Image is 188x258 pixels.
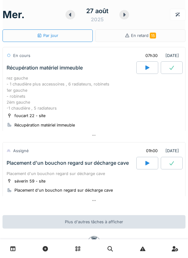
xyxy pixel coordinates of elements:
[3,9,25,21] h1: mer.
[88,236,100,249] img: badge-BVDL4wpA.svg
[145,53,158,59] div: 07h30
[3,215,185,229] div: Plus d'autres tâches à afficher
[140,50,181,61] div: [DATE]
[7,171,181,177] div: Placement d'un bouchon regard sur décharge cave
[13,148,29,154] div: Assigné
[150,33,156,39] span: 15
[7,75,181,111] div: rez gauche - 1 chaudière plus accessoires , 6 radiateurs, robinets 1er gauche - robinets 2èm gauc...
[131,33,156,38] span: En retard
[91,16,104,23] div: 2025
[14,178,45,184] div: séverin 59 - site
[141,145,181,157] div: [DATE]
[146,148,158,154] div: 01h00
[14,187,113,193] div: Placement d'un bouchon regard sur décharge cave
[7,160,129,166] div: Placement d'un bouchon regard sur décharge cave
[7,65,83,71] div: Récupération matériel immeuble
[13,53,30,59] div: En cours
[14,122,75,128] div: Récupération matériel immeuble
[14,113,45,119] div: foucart 22 - site
[86,6,108,16] div: 27 août
[37,33,58,39] div: Par jour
